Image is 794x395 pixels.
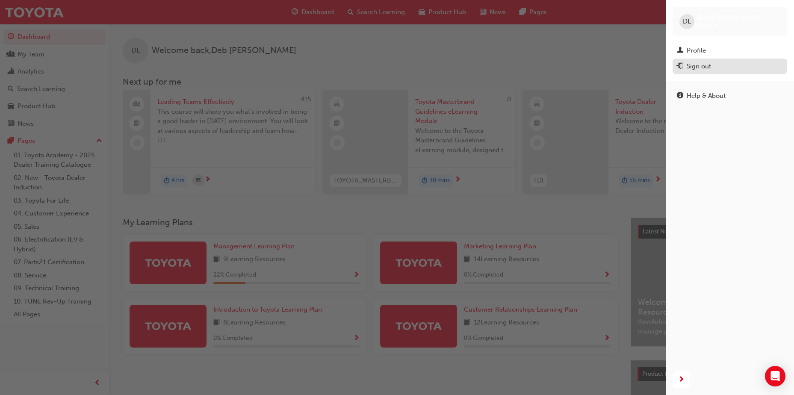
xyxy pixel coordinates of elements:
[677,47,683,55] span: man-icon
[687,62,711,71] div: Sign out
[677,92,683,100] span: info-icon
[698,14,763,21] span: Deb [PERSON_NAME]
[673,88,787,104] a: Help & About
[673,43,787,59] a: Profile
[683,17,691,27] span: DL
[687,91,726,101] div: Help & About
[765,366,785,386] div: Open Intercom Messenger
[678,374,685,385] span: next-icon
[673,59,787,74] button: Sign out
[687,46,706,56] div: Profile
[677,63,683,71] span: exit-icon
[698,22,718,29] span: 656574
